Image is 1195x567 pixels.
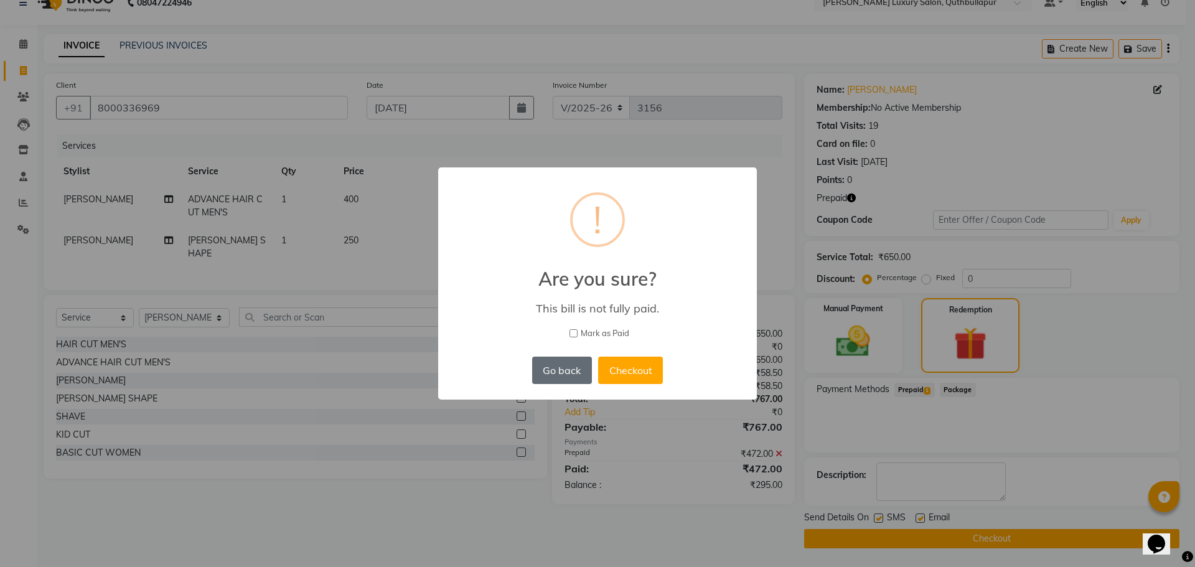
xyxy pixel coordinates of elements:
span: Mark as Paid [581,327,629,340]
div: ! [593,195,602,245]
iframe: chat widget [1143,517,1183,555]
div: This bill is not fully paid. [456,301,739,316]
button: Go back [532,357,592,384]
h2: Are you sure? [438,253,757,290]
button: Checkout [598,357,663,384]
input: Mark as Paid [569,329,578,337]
